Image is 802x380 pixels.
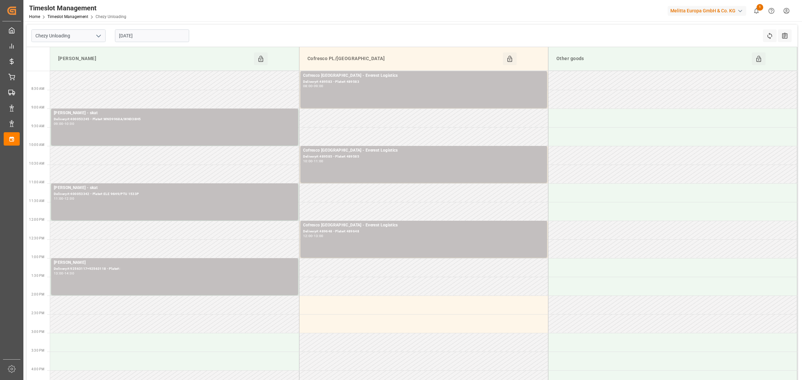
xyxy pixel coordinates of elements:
span: 4:00 PM [31,367,44,371]
button: Help Center [764,3,779,18]
a: Timeslot Management [47,14,88,19]
span: 2:30 PM [31,311,44,315]
div: 14:00 [64,272,74,275]
span: 9:30 AM [31,124,44,128]
span: 2:00 PM [31,293,44,296]
div: [PERSON_NAME] [54,259,295,266]
div: Timeslot Management [29,3,126,13]
div: Other goods [554,52,752,65]
input: DD-MM-YYYY [115,29,189,42]
div: Delivery#:400053342 - Plate#:ELE 96H9/PTU 1533P [54,191,295,197]
div: [PERSON_NAME] - skat [54,110,295,117]
div: 11:00 [54,197,63,200]
button: show 1 new notifications [749,3,764,18]
div: - [63,197,64,200]
span: 3:00 PM [31,330,44,334]
span: 10:30 AM [29,162,44,165]
span: 1:00 PM [31,255,44,259]
span: 10:00 AM [29,143,44,147]
div: [PERSON_NAME] - skat [54,185,295,191]
div: 09:00 [54,122,63,125]
div: - [312,234,313,237]
button: Melitta Europa GmbH & Co. KG [668,4,749,17]
div: 09:00 [314,84,323,87]
div: Melitta Europa GmbH & Co. KG [668,6,746,16]
div: 10:00 [64,122,74,125]
span: 3:30 PM [31,349,44,352]
div: 10:00 [303,160,313,163]
div: Cofresco [GEOGRAPHIC_DATA] - Everest Logistics [303,222,544,229]
div: 11:00 [314,160,323,163]
div: Delivery#:489583 - Plate#:489583 [303,79,544,85]
span: 11:00 AM [29,180,44,184]
div: Delivery#:489585 - Plate#:489585 [303,154,544,160]
div: Cofresco [GEOGRAPHIC_DATA] - Everest Logistics [303,147,544,154]
span: 1:30 PM [31,274,44,277]
div: 12:00 [303,234,313,237]
div: 13:00 [54,272,63,275]
div: [PERSON_NAME] [55,52,254,65]
span: 12:30 PM [29,236,44,240]
span: 8:30 AM [31,87,44,90]
div: Delivery#:489648 - Plate#:489648 [303,229,544,234]
div: Cofresco [GEOGRAPHIC_DATA] - Everest Logistics [303,72,544,79]
span: 1 [757,4,763,11]
span: 12:00 PM [29,218,44,221]
div: Delivery#:400053245 - Plate#:WND9968A/WND38H5 [54,117,295,122]
div: Cofresco PL/[GEOGRAPHIC_DATA] [305,52,503,65]
div: 12:00 [64,197,74,200]
div: Delivery#:92563117+92563118 - Plate#: [54,266,295,272]
a: Home [29,14,40,19]
div: - [312,160,313,163]
button: open menu [93,31,103,41]
div: 08:00 [303,84,313,87]
input: Type to search/select [31,29,106,42]
div: 13:00 [314,234,323,237]
div: - [63,122,64,125]
span: 9:00 AM [31,106,44,109]
div: - [312,84,313,87]
span: 11:30 AM [29,199,44,203]
div: - [63,272,64,275]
